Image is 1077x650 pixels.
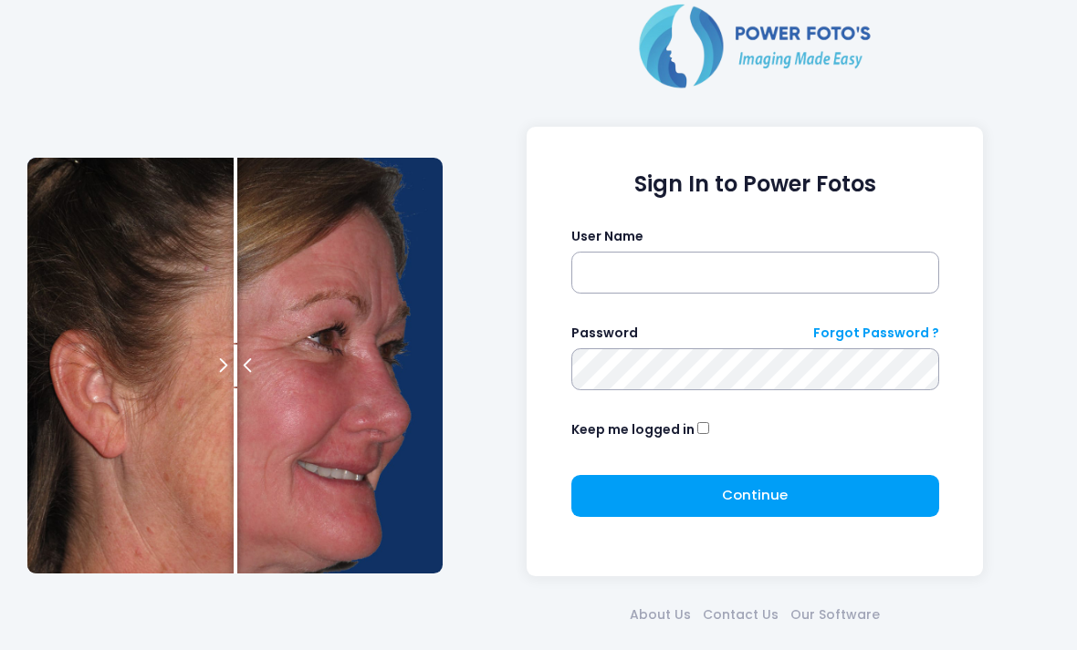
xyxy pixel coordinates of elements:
button: Continue [571,475,939,517]
label: Keep me logged in [571,420,695,439]
label: User Name [571,227,643,246]
a: Our Software [785,605,886,624]
a: Contact Us [697,605,785,624]
label: Password [571,324,638,343]
a: Forgot Password ? [813,324,939,343]
a: About Us [624,605,697,624]
span: Continue [722,485,788,504]
h1: Sign In to Power Fotos [571,171,939,198]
